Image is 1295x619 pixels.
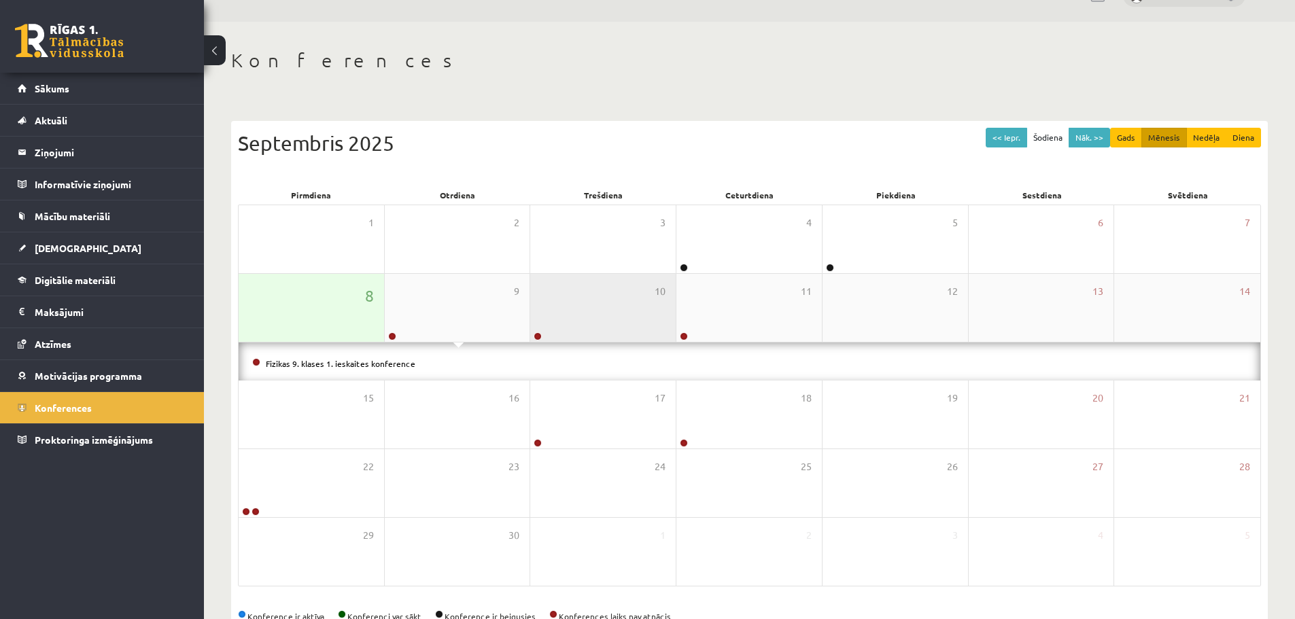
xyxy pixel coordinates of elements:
[35,82,69,94] span: Sākums
[969,185,1115,205] div: Sestdiena
[1245,528,1250,543] span: 5
[508,459,519,474] span: 23
[35,169,187,200] legend: Informatīvie ziņojumi
[1186,128,1226,147] button: Nedēļa
[823,185,969,205] div: Piekdiena
[660,215,666,230] span: 3
[18,137,187,168] a: Ziņojumi
[514,215,519,230] span: 2
[18,169,187,200] a: Informatīvie ziņojumi
[365,284,374,307] span: 8
[384,185,530,205] div: Otrdiena
[952,528,958,543] span: 3
[1141,128,1187,147] button: Mēnesis
[15,24,124,58] a: Rīgas 1. Tālmācības vidusskola
[18,296,187,328] a: Maksājumi
[801,284,812,299] span: 11
[368,215,374,230] span: 1
[947,391,958,406] span: 19
[1239,391,1250,406] span: 21
[947,284,958,299] span: 12
[18,232,187,264] a: [DEMOGRAPHIC_DATA]
[363,391,374,406] span: 15
[18,360,187,391] a: Motivācijas programma
[801,459,812,474] span: 25
[18,264,187,296] a: Digitālie materiāli
[508,528,519,543] span: 30
[1069,128,1110,147] button: Nāk. >>
[1092,459,1103,474] span: 27
[18,200,187,232] a: Mācību materiāli
[801,391,812,406] span: 18
[18,392,187,423] a: Konferences
[35,370,142,382] span: Motivācijas programma
[1092,284,1103,299] span: 13
[676,185,823,205] div: Ceturtdiena
[1239,284,1250,299] span: 14
[1245,215,1250,230] span: 7
[238,128,1261,158] div: Septembris 2025
[655,459,666,474] span: 24
[18,105,187,136] a: Aktuāli
[1098,215,1103,230] span: 6
[18,73,187,104] a: Sākums
[947,459,958,474] span: 26
[508,391,519,406] span: 16
[35,114,67,126] span: Aktuāli
[35,434,153,446] span: Proktoringa izmēģinājums
[363,528,374,543] span: 29
[1110,128,1142,147] button: Gads
[1098,528,1103,543] span: 4
[655,391,666,406] span: 17
[514,284,519,299] span: 9
[655,284,666,299] span: 10
[806,528,812,543] span: 2
[35,210,110,222] span: Mācību materiāli
[806,215,812,230] span: 4
[231,49,1268,72] h1: Konferences
[1115,185,1261,205] div: Svētdiena
[238,185,384,205] div: Pirmdiena
[35,296,187,328] legend: Maksājumi
[1239,459,1250,474] span: 28
[266,358,415,369] a: Fizikas 9. klases 1. ieskaites konference
[530,185,676,205] div: Trešdiena
[1092,391,1103,406] span: 20
[363,459,374,474] span: 22
[660,528,666,543] span: 1
[18,424,187,455] a: Proktoringa izmēģinājums
[18,328,187,359] a: Atzīmes
[1026,128,1069,147] button: Šodiena
[35,402,92,414] span: Konferences
[986,128,1027,147] button: << Iepr.
[35,137,187,168] legend: Ziņojumi
[35,242,141,254] span: [DEMOGRAPHIC_DATA]
[35,338,71,350] span: Atzīmes
[952,215,958,230] span: 5
[35,274,116,286] span: Digitālie materiāli
[1226,128,1261,147] button: Diena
